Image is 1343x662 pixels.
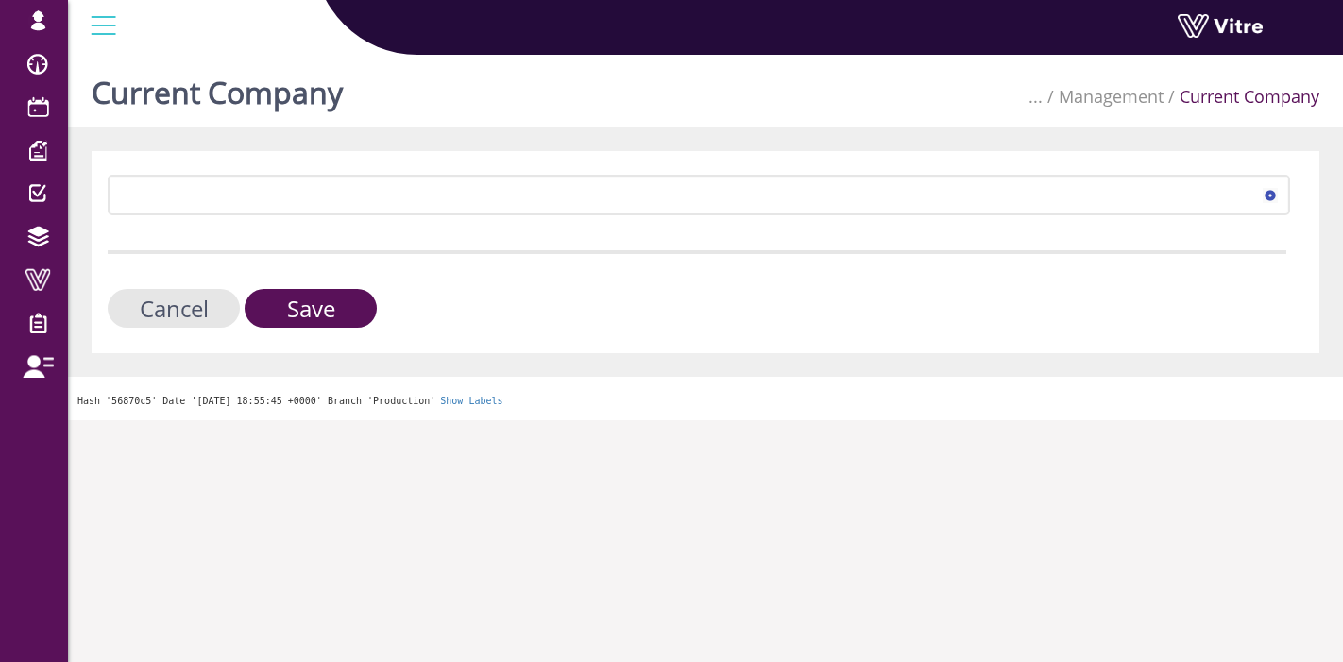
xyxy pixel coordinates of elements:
[1028,85,1043,108] span: ...
[77,396,435,406] span: Hash '56870c5' Date '[DATE] 18:55:45 +0000' Branch 'Production'
[92,47,343,127] h1: Current Company
[440,396,502,406] a: Show Labels
[1043,85,1164,110] li: Management
[1164,85,1319,110] li: Current Company
[1253,178,1287,212] span: select
[245,289,377,328] input: Save
[108,289,240,328] input: Cancel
